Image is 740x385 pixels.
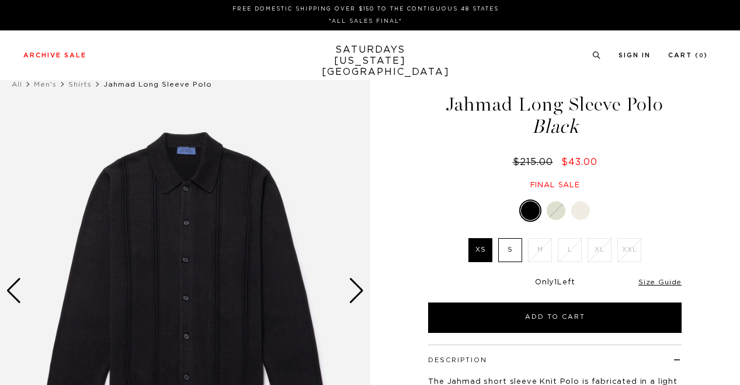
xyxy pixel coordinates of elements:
[468,238,492,262] label: XS
[498,238,522,262] label: S
[428,302,682,333] button: Add to Cart
[322,44,418,78] a: SATURDAYS[US_STATE][GEOGRAPHIC_DATA]
[12,81,22,88] a: All
[28,5,703,13] p: FREE DOMESTIC SHIPPING OVER $150 TO THE CONTIGUOUS 48 STATES
[638,279,682,286] a: Size Guide
[349,278,364,304] div: Next slide
[561,157,597,167] span: $43.00
[513,157,558,167] del: $215.00
[28,17,703,26] p: *ALL SALES FINAL*
[426,180,683,190] div: Final sale
[426,95,683,136] h1: Jahmad Long Sleeve Polo
[426,117,683,136] span: Black
[68,81,92,88] a: Shirts
[428,278,682,288] div: Only Left
[34,81,57,88] a: Men's
[103,81,212,88] span: Jahmad Long Sleeve Polo
[23,52,86,59] a: Archive Sale
[619,52,651,59] a: Sign In
[428,357,487,363] button: Description
[554,279,557,286] span: 1
[699,53,704,59] small: 0
[668,52,708,59] a: Cart (0)
[6,278,22,304] div: Previous slide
